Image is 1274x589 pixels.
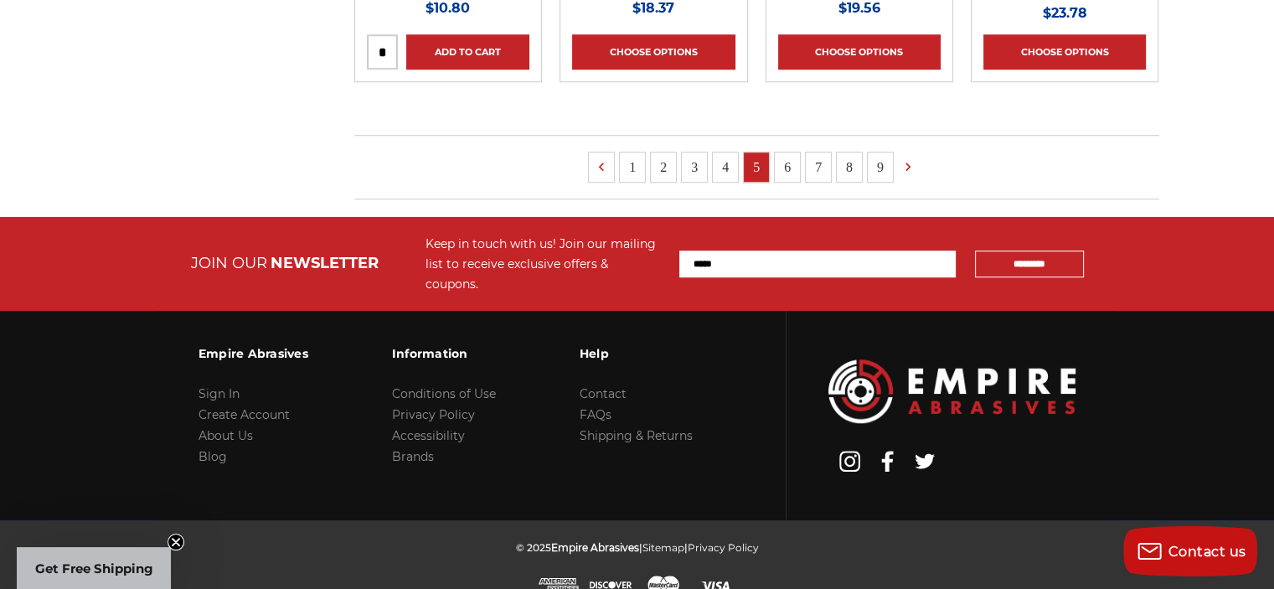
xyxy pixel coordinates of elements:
[580,428,693,443] a: Shipping & Returns
[35,561,153,576] span: Get Free Shipping
[392,428,465,443] a: Accessibility
[199,407,290,422] a: Create Account
[682,152,707,182] a: 3
[868,152,893,182] a: 9
[580,336,693,371] h3: Help
[806,152,831,182] a: 7
[828,359,1075,423] img: Empire Abrasives Logo Image
[392,407,475,422] a: Privacy Policy
[778,34,941,70] a: Choose Options
[580,386,627,401] a: Contact
[744,152,769,182] a: 5
[837,152,862,182] a: 8
[392,336,496,371] h3: Information
[191,254,267,272] span: JOIN OUR
[392,449,434,464] a: Brands
[983,34,1146,70] a: Choose Options
[1168,544,1246,560] span: Contact us
[551,541,639,554] span: Empire Abrasives
[642,541,684,554] a: Sitemap
[199,428,253,443] a: About Us
[199,336,308,371] h3: Empire Abrasives
[572,34,735,70] a: Choose Options
[392,386,496,401] a: Conditions of Use
[426,234,663,294] div: Keep in touch with us! Join our mailing list to receive exclusive offers & coupons.
[688,541,759,554] a: Privacy Policy
[1043,5,1087,21] span: $23.78
[406,34,529,70] a: Add to Cart
[17,547,171,589] div: Get Free ShippingClose teaser
[580,407,611,422] a: FAQs
[199,449,227,464] a: Blog
[713,152,738,182] a: 4
[775,152,800,182] a: 6
[168,534,184,550] button: Close teaser
[199,386,240,401] a: Sign In
[516,537,759,558] p: © 2025 | |
[620,152,645,182] a: 1
[651,152,676,182] a: 2
[271,254,379,272] span: NEWSLETTER
[1123,526,1257,576] button: Contact us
